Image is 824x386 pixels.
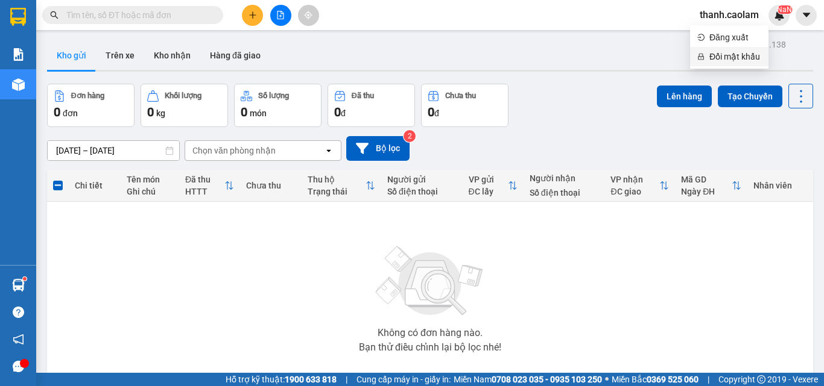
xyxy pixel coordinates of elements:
[753,181,807,190] div: Nhân viên
[12,279,25,291] img: warehouse-icon
[276,11,285,19] span: file-add
[241,105,247,119] span: 0
[185,187,224,196] div: HTTT
[13,307,24,318] span: question-circle
[469,187,508,196] div: ĐC lấy
[234,84,322,127] button: Số lượng0món
[179,170,240,202] th: Toggle SortBy
[242,5,263,26] button: plus
[13,361,24,372] span: message
[226,373,337,386] span: Hỗ trợ kỹ thuật:
[346,373,347,386] span: |
[270,5,291,26] button: file-add
[47,41,96,70] button: Kho gửi
[387,175,457,184] div: Người gửi
[610,175,659,184] div: VP nhận
[96,41,144,70] button: Trên xe
[434,108,439,118] span: đ
[681,187,732,196] div: Ngày ĐH
[709,31,761,44] span: Đăng xuất
[708,373,709,386] span: |
[13,334,24,345] span: notification
[285,375,337,384] strong: 1900 633 818
[352,92,374,100] div: Đã thu
[258,92,289,100] div: Số lượng
[246,181,295,190] div: Chưa thu
[801,10,812,20] span: caret-down
[404,130,416,142] sup: 2
[718,86,782,107] button: Tạo Chuyến
[709,50,761,63] span: Đổi mật khẩu
[463,170,524,202] th: Toggle SortBy
[308,187,366,196] div: Trạng thái
[23,277,27,281] sup: 1
[657,86,712,107] button: Lên hàng
[370,239,490,323] img: svg+xml;base64,PHN2ZyBjbGFzcz0ibGlzdC1wbHVnX19zdmciIHhtbG5zPSJodHRwOi8vd3d3LnczLm9yZy8yMDAwL3N2Zy...
[757,375,765,384] span: copyright
[328,84,415,127] button: Đã thu0đ
[302,170,381,202] th: Toggle SortBy
[127,175,173,184] div: Tên món
[675,170,747,202] th: Toggle SortBy
[690,7,769,22] span: thanh.caolam
[250,108,267,118] span: món
[298,5,319,26] button: aim
[610,187,659,196] div: ĐC giao
[604,170,675,202] th: Toggle SortBy
[165,92,201,100] div: Khối lượng
[48,141,179,160] input: Select a date range.
[324,146,334,155] svg: open
[341,108,346,118] span: đ
[334,105,341,119] span: 0
[66,8,209,22] input: Tìm tên, số ĐT hoặc mã đơn
[156,108,165,118] span: kg
[147,105,154,119] span: 0
[647,375,699,384] strong: 0369 525 060
[612,373,699,386] span: Miền Bắc
[12,48,25,61] img: solution-icon
[697,53,705,60] span: lock
[359,343,501,352] div: Bạn thử điều chỉnh lại bộ lọc nhé!
[75,181,115,190] div: Chi tiết
[387,187,457,196] div: Số điện thoại
[469,175,508,184] div: VP gửi
[492,375,602,384] strong: 0708 023 035 - 0935 103 250
[127,187,173,196] div: Ghi chú
[530,173,599,183] div: Người nhận
[357,373,451,386] span: Cung cấp máy in - giấy in:
[421,84,509,127] button: Chưa thu0đ
[777,5,792,14] sup: NaN
[697,34,705,41] span: login
[192,145,276,157] div: Chọn văn phòng nhận
[141,84,228,127] button: Khối lượng0kg
[445,92,476,100] div: Chưa thu
[378,328,483,338] div: Không có đơn hàng nào.
[144,41,200,70] button: Kho nhận
[47,84,135,127] button: Đơn hàng0đơn
[308,175,366,184] div: Thu hộ
[10,8,26,26] img: logo-vxr
[530,188,599,198] div: Số điện thoại
[428,105,434,119] span: 0
[71,92,104,100] div: Đơn hàng
[54,105,60,119] span: 0
[12,78,25,91] img: warehouse-icon
[50,11,59,19] span: search
[346,136,410,161] button: Bộ lọc
[63,108,78,118] span: đơn
[454,373,602,386] span: Miền Nam
[185,175,224,184] div: Đã thu
[796,5,817,26] button: caret-down
[249,11,257,19] span: plus
[605,377,609,382] span: ⚪️
[200,41,270,70] button: Hàng đã giao
[304,11,312,19] span: aim
[774,10,785,20] img: icon-new-feature
[681,175,732,184] div: Mã GD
